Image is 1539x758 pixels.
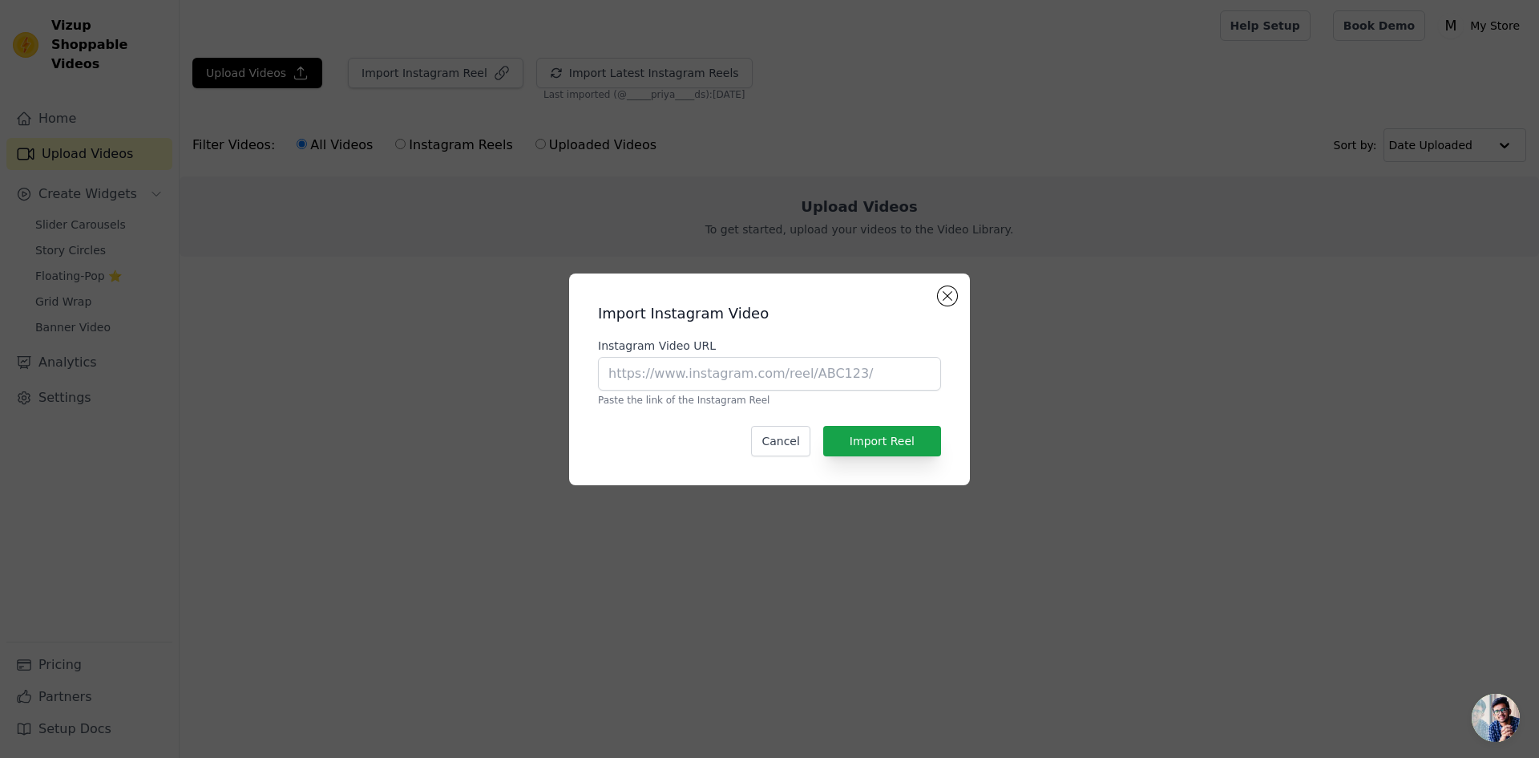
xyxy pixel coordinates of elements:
a: Open chat [1472,694,1520,742]
label: Instagram Video URL [598,338,941,354]
button: Close modal [938,286,957,306]
h2: Import Instagram Video [598,302,941,325]
p: Paste the link of the Instagram Reel [598,394,941,407]
button: Import Reel [823,426,941,456]
button: Cancel [751,426,810,456]
input: https://www.instagram.com/reel/ABC123/ [598,357,941,391]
